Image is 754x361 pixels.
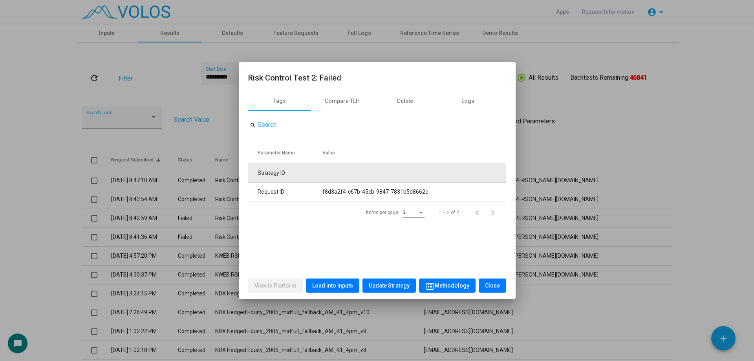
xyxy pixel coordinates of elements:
span: Close [485,282,500,289]
button: Methodology [419,279,476,293]
h2: Risk Control Test 2: Failed [248,71,506,84]
span: View in Platform [254,282,296,289]
button: Update Strategy [362,279,416,293]
div: 1 – 2 of 2 [439,209,459,216]
span: Load into Inputs [312,282,353,289]
span: Methodology [425,282,469,289]
td: Strategy ID [248,164,323,183]
div: Tags [273,97,286,105]
div: Logs [461,97,474,105]
button: Next page [487,205,503,220]
td: Request ID [248,183,323,202]
button: Load into Inputs [306,279,359,293]
th: Value [322,142,506,164]
span: Update Strategy [369,282,410,289]
mat-icon: list_alt [425,282,435,291]
button: View in Platform [248,279,303,293]
div: Items per page: [366,209,399,216]
td: f8d3a2f4-c67b-45cb-9847-7831b5d8662c [322,183,506,202]
mat-icon: search [250,122,256,129]
div: Compare TLH [325,97,360,105]
th: Parameter Name [248,142,323,164]
button: Close [479,279,506,293]
mat-select: Items per page: [403,210,425,216]
div: Delete [397,97,413,105]
button: Previous page [472,205,487,220]
span: 5 [403,210,405,215]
